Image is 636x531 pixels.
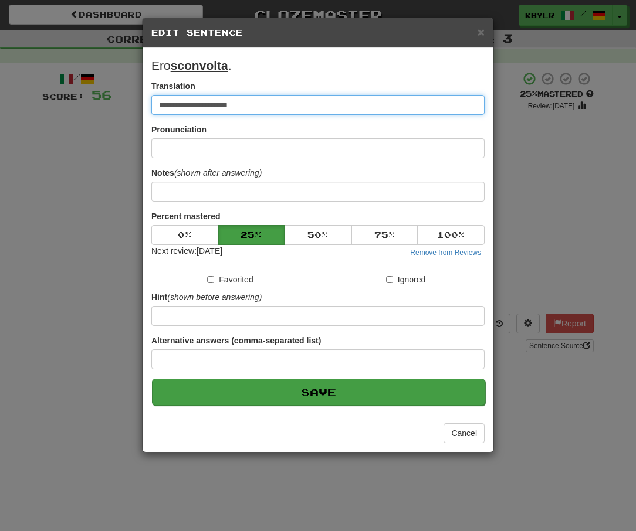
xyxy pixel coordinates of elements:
button: 75% [351,225,418,245]
div: Percent mastered [151,225,485,245]
em: (shown before answering) [167,292,262,302]
button: 25% [218,225,285,245]
div: Next review: [DATE] [151,245,222,259]
p: Ero . [151,57,485,74]
input: Favorited [207,276,214,283]
span: × [478,25,485,39]
label: Ignored [386,274,425,285]
label: Favorited [207,274,253,285]
button: Cancel [444,423,485,443]
u: sconvolta [171,59,228,72]
label: Percent mastered [151,210,221,222]
button: 100% [418,225,485,245]
button: Remove from Reviews [407,246,485,259]
label: Notes [151,167,262,179]
label: Pronunciation [151,124,207,135]
button: 0% [151,225,218,245]
label: Hint [151,291,262,303]
button: Save [152,379,485,406]
label: Alternative answers (comma-separated list) [151,335,321,346]
h5: Edit Sentence [151,27,485,39]
button: Close [478,26,485,38]
em: (shown after answering) [174,168,262,178]
input: Ignored [386,276,393,283]
button: 50% [285,225,351,245]
label: Translation [151,80,195,92]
